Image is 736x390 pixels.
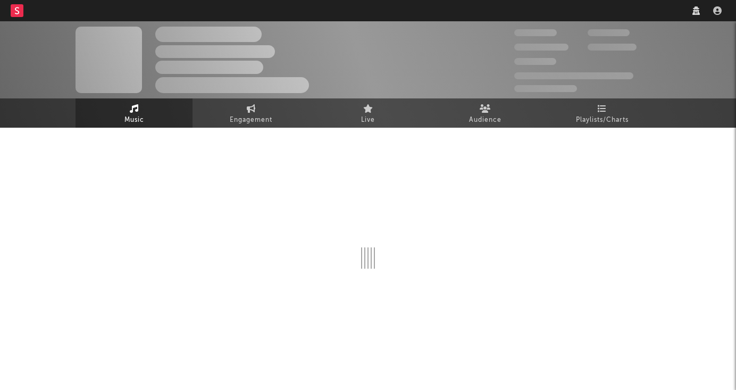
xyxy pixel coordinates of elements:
span: Jump Score: 85.0 [514,85,577,92]
a: Engagement [193,98,310,128]
span: 50,000,000 [514,44,568,51]
span: Audience [469,114,501,127]
a: Audience [426,98,543,128]
span: Music [124,114,144,127]
a: Playlists/Charts [543,98,660,128]
span: 1,000,000 [588,44,637,51]
span: 50,000,000 Monthly Listeners [514,72,633,79]
span: 300,000 [514,29,557,36]
span: Playlists/Charts [576,114,629,127]
span: Engagement [230,114,272,127]
span: Live [361,114,375,127]
span: 100,000 [588,29,630,36]
a: Music [76,98,193,128]
a: Live [310,98,426,128]
span: 100,000 [514,58,556,65]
